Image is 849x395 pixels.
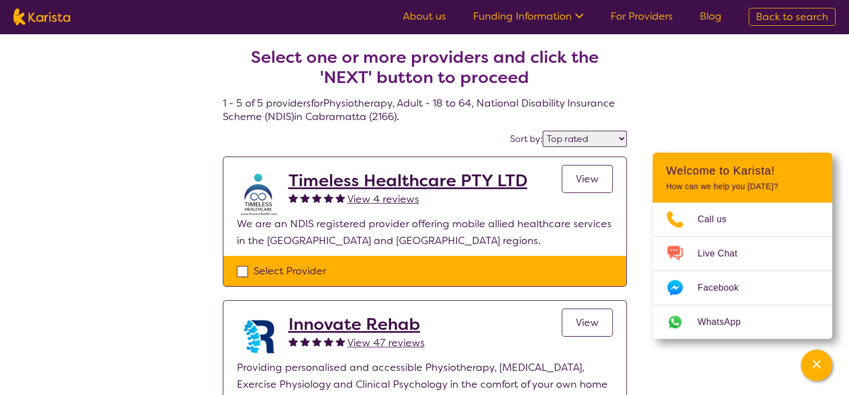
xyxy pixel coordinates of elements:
span: View 4 reviews [347,192,419,206]
span: Back to search [756,10,828,24]
h4: 1 - 5 of 5 providers for Physiotherapy , Adult - 18 to 64 , National Disability Insurance Scheme ... [223,20,627,123]
h2: Welcome to Karista! [666,164,819,177]
p: How can we help you [DATE]? [666,182,819,191]
span: View [576,316,599,329]
img: fullstar [336,337,345,346]
ul: Choose channel [653,203,832,339]
a: Innovate Rehab [288,314,425,334]
span: Call us [697,211,740,228]
a: Web link opens in a new tab. [653,305,832,339]
div: Channel Menu [653,153,832,339]
span: WhatsApp [697,314,754,330]
img: fullstar [300,193,310,203]
a: Timeless Healthcare PTY LTD [288,171,527,191]
a: View [562,165,613,193]
p: We are an NDIS registered provider offering mobile allied healthcare services in the [GEOGRAPHIC_... [237,215,613,249]
img: fullstar [336,193,345,203]
a: View 4 reviews [347,191,419,208]
a: For Providers [611,10,673,23]
button: Channel Menu [801,350,832,381]
a: Funding Information [473,10,584,23]
label: Sort by: [510,133,543,145]
img: fullstar [324,337,333,346]
img: fullstar [324,193,333,203]
a: About us [403,10,446,23]
img: fullstar [300,337,310,346]
img: fullstar [288,337,298,346]
img: crpuwnkay6cgqnsg7el4.jpg [237,171,282,215]
img: znltbgeqwvldyb2dbyjl.png [237,314,282,359]
a: Back to search [749,8,836,26]
span: View 47 reviews [347,336,425,350]
span: Live Chat [697,245,751,262]
span: View [576,172,599,186]
img: Karista logo [13,8,70,25]
a: View [562,309,613,337]
a: View 47 reviews [347,334,425,351]
img: fullstar [312,193,322,203]
h2: Select one or more providers and click the 'NEXT' button to proceed [236,47,613,88]
span: Facebook [697,279,752,296]
img: fullstar [288,193,298,203]
img: fullstar [312,337,322,346]
a: Blog [700,10,722,23]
